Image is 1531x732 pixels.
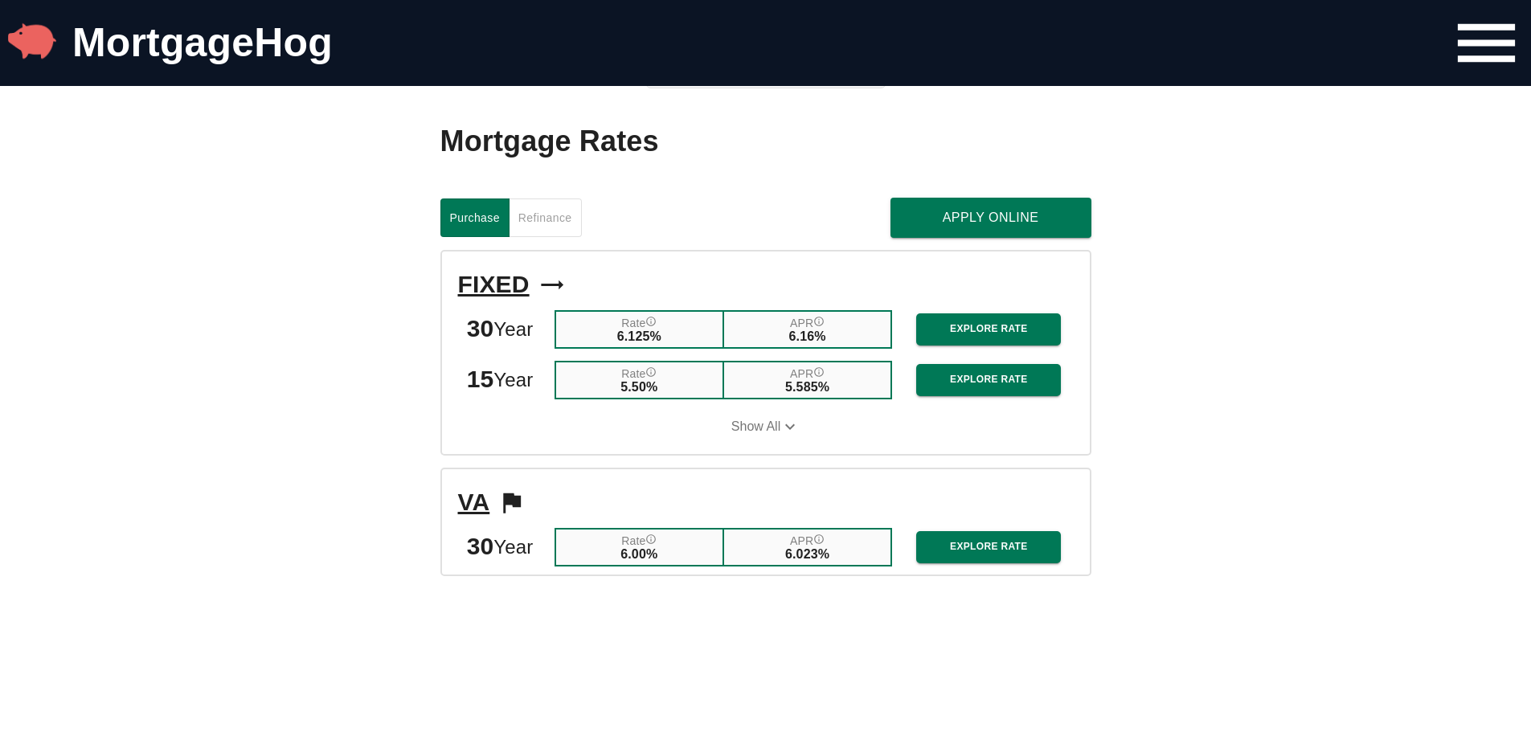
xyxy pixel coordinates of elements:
[72,20,333,65] a: MortgageHog
[790,316,825,329] label: APR
[493,534,533,561] span: Year
[509,198,582,238] button: Refinance
[813,366,825,378] svg: Annual Percentage Rate - The interest rate on the loan if lender fees were averaged into each mon...
[621,534,657,546] label: Rate
[790,534,825,546] label: APR
[916,364,1061,396] button: Explore Rate
[621,316,657,329] label: Rate
[929,538,1048,555] span: Explore Rate
[467,362,494,397] span: 15
[518,208,572,228] span: Refinance
[790,366,825,379] label: APR
[645,534,657,545] svg: Interest Rate "rate", reflects the cost of borrowing. If the interest rate is 3% and your loan is...
[620,548,657,561] span: 6.00%
[929,321,1048,337] span: Explore Rate
[467,312,494,346] span: 30
[789,330,826,343] span: 6.16%
[890,198,1091,238] button: Apply Online
[458,407,1074,446] button: Show All
[440,198,510,238] button: Purchase
[458,485,490,520] span: VA
[645,316,657,327] svg: Interest Rate "rate", reflects the cost of borrowing. If the interest rate is 3% and your loan is...
[908,207,1074,229] span: Apply Online
[785,548,829,561] span: 6.023%
[645,366,657,378] svg: Interest Rate "rate", reflects the cost of borrowing. If the interest rate is 3% and your loan is...
[731,419,780,434] span: Show All
[929,371,1048,388] span: Explore Rate
[440,121,1091,162] h2: Mortgage Rates
[621,366,657,379] label: Rate
[617,330,661,343] span: 6.125%
[458,268,530,302] span: FIXED
[813,534,825,545] svg: Annual Percentage Rate - The interest rate on the loan if lender fees were averaged into each mon...
[620,381,657,394] span: 5.50%
[467,530,494,564] span: 30
[813,316,825,327] svg: Annual Percentage Rate - The interest rate on the loan if lender fees were averaged into each mon...
[493,316,533,343] span: Year
[785,381,829,394] span: 5.585%
[8,17,56,65] img: MortgageHog Logo
[493,366,533,394] span: Year
[916,531,1061,563] button: Explore Rate
[916,313,1061,346] button: Explore Rate
[450,208,500,228] span: Purchase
